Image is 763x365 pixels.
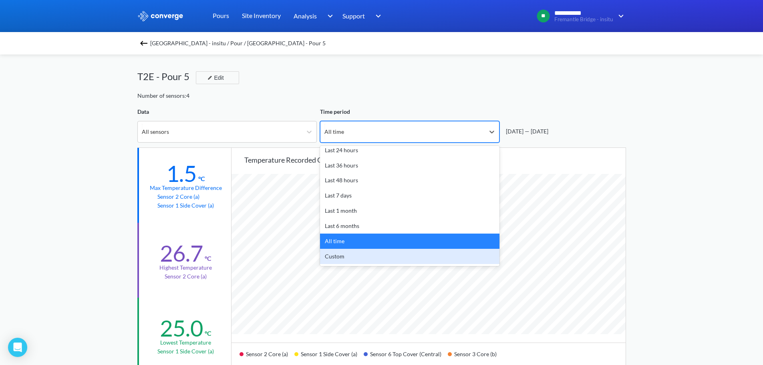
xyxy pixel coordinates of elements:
span: [GEOGRAPHIC_DATA] - insitu / Pour / [GEOGRAPHIC_DATA] - Pour 5 [150,38,326,49]
span: Analysis [294,11,317,21]
div: Last 36 hours [320,158,499,173]
div: All time [324,127,344,136]
div: Data [137,107,317,116]
div: Last 7 days [320,188,499,203]
div: Number of sensors: 4 [137,91,189,100]
span: Fremantle Bridge - insitu [554,16,613,22]
div: Max temperature difference [150,184,222,192]
div: [DATE] — [DATE] [503,127,548,136]
img: edit-icon.svg [207,75,212,80]
div: Lowest temperature [160,338,211,347]
div: Last 1 month [320,203,499,218]
img: logo_ewhite.svg [137,11,184,21]
img: downArrow.svg [322,11,335,21]
div: Open Intercom Messenger [8,338,27,357]
p: Sensor 1 Side Cover (a) [157,201,214,210]
div: Time period [320,107,499,116]
span: Support [342,11,365,21]
div: 25.0 [160,315,203,342]
img: downArrow.svg [370,11,383,21]
p: Sensor 2 Core (a) [157,192,214,201]
p: Sensor 1 Side Cover (a) [157,347,214,356]
div: All time [320,234,499,249]
div: Edit [204,73,225,83]
div: Temperature recorded over time [244,154,626,165]
div: 1.5 [166,160,197,187]
button: Edit [196,71,239,84]
div: 26.7 [160,240,203,267]
p: Sensor 2 Core (a) [165,272,207,281]
div: Last 24 hours [320,143,499,158]
div: Last 6 months [320,218,499,234]
div: T2E - Pour 5 [137,69,196,84]
div: Last 48 hours [320,173,499,188]
div: All sensors [142,127,169,136]
img: backspace.svg [139,38,149,48]
img: downArrow.svg [613,11,626,21]
div: Custom [320,249,499,264]
div: Highest temperature [159,263,212,272]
